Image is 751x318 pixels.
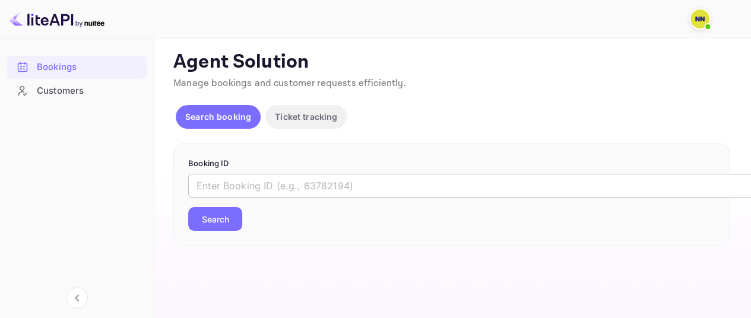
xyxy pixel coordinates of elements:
[37,84,141,98] div: Customers
[9,9,104,28] img: LiteAPI logo
[7,79,147,103] div: Customers
[7,56,147,79] div: Bookings
[7,79,147,101] a: Customers
[173,50,730,74] p: Agent Solution
[7,56,147,78] a: Bookings
[66,287,88,309] button: Collapse navigation
[188,158,715,170] p: Booking ID
[690,9,709,28] img: N/A N/A
[37,61,141,74] div: Bookings
[188,207,242,231] button: Search
[173,77,406,90] span: Manage bookings and customer requests efficiently.
[185,110,251,123] p: Search booking
[275,110,337,123] p: Ticket tracking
